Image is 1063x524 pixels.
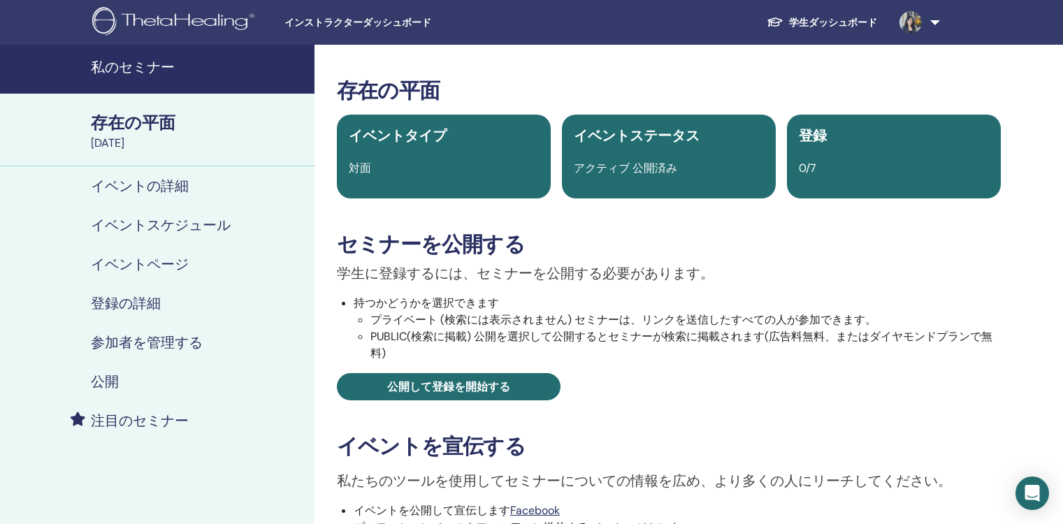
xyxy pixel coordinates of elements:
[370,328,1001,362] li: PUBLIC(検索に掲載) 公開を選択して公開するとセミナーが検索に掲載されます(広告料無料、またはダイヤモンドプランで無料)
[510,503,560,518] a: Facebook
[1015,476,1049,510] div: インターコムメッセンジャーを開く
[574,126,700,145] span: イベントステータス
[91,256,189,272] h4: イベントページ
[91,295,161,312] h4: 登録の詳細
[337,373,561,400] a: 公開して登録を開始する
[370,312,1001,328] li: プライベート (検索には表示されません) セミナーは、リンクを送信したすべての人が参加できます。
[799,126,827,145] span: 登録
[92,7,259,38] img: logo.png
[899,11,922,34] img: default.jpg
[387,379,510,394] span: 公開して登録を開始する
[91,177,189,194] h4: イベントの詳細
[337,232,1001,257] h3: セミナーを公開する
[574,161,677,175] span: アクティブ 公開済み
[91,412,189,429] h4: 注目のセミナー
[337,470,1001,491] p: 私たちのツールを使用してセミナーについての情報を広め、より多くの人にリーチしてください。
[755,10,888,36] a: 学生ダッシュボード
[91,334,203,351] h4: 参加者を管理する
[337,434,1001,459] h3: イベントを宣伝する
[349,126,447,145] span: イベントタイプ
[284,15,494,30] span: インストラクターダッシュボード
[91,217,231,233] h4: イベントスケジュール
[91,59,306,75] h4: 私のセミナー
[337,78,1001,103] h3: 存在の平面
[354,296,499,310] font: 持つかどうかを選択できます
[337,263,1001,284] p: 学生に登録するには、セミナーを公開する必要があります。
[349,161,371,175] span: 対面
[91,111,306,135] div: 存在の平面
[799,161,816,175] span: 0/7
[354,502,1001,519] li: イベントを公開して宣伝します
[789,16,877,29] font: 学生ダッシュボード
[91,373,119,390] h4: 公開
[767,16,783,28] img: graduation-cap-white.svg
[82,111,314,152] a: 存在の平面[DATE]
[91,135,306,152] div: [DATE]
